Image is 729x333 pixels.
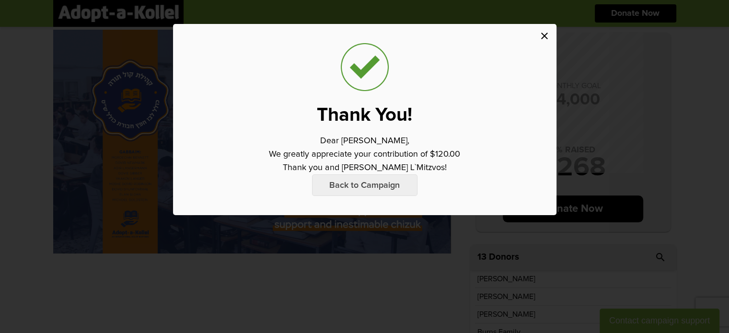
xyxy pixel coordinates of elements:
img: check_trans_bg.png [341,43,389,91]
p: We greatly appreciate your contribution of $120.00 [269,148,460,161]
i: close [539,30,550,42]
p: Thank You! [317,105,412,125]
p: Dear [PERSON_NAME], [320,134,409,148]
p: Thank you and [PERSON_NAME] L`Mitzvos! [283,161,447,174]
p: Back to Campaign [312,174,417,196]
